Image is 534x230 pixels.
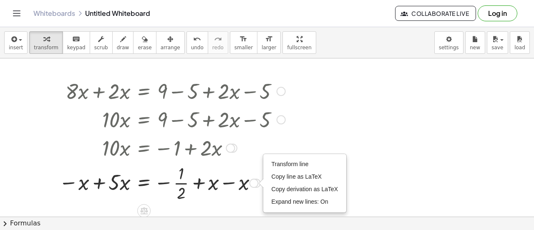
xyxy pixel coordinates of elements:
span: Transform line [272,161,309,167]
i: undo [193,34,201,44]
span: fullscreen [287,45,311,51]
span: Copy line as LaTeX [272,173,322,180]
span: Copy derivation as LaTeX [272,186,338,192]
button: transform [29,31,63,54]
span: Collaborate Live [402,10,469,17]
span: Expand new lines: On [272,198,328,205]
span: keypad [67,45,86,51]
button: scrub [90,31,113,54]
span: smaller [234,45,253,51]
button: settings [434,31,463,54]
i: keyboard [72,34,80,44]
button: erase [133,31,156,54]
button: new [465,31,485,54]
i: format_size [239,34,247,44]
span: draw [117,45,129,51]
span: new [470,45,480,51]
span: scrub [94,45,108,51]
i: format_size [265,34,273,44]
button: save [487,31,508,54]
button: draw [112,31,134,54]
button: Log in [478,5,517,21]
span: settings [439,45,459,51]
span: arrange [161,45,180,51]
button: Toggle navigation [10,7,23,20]
button: format_sizelarger [257,31,281,54]
span: undo [191,45,204,51]
span: larger [262,45,276,51]
button: Collaborate Live [395,6,476,21]
span: save [491,45,503,51]
a: Whiteboards [33,9,75,18]
span: transform [34,45,58,51]
i: redo [214,34,222,44]
button: fullscreen [282,31,316,54]
button: undoundo [186,31,208,54]
button: insert [4,31,28,54]
button: arrange [156,31,185,54]
button: redoredo [208,31,228,54]
span: redo [212,45,224,51]
button: format_sizesmaller [230,31,257,54]
div: Apply the same math to both sides of the equation [137,204,151,217]
span: insert [9,45,23,51]
span: erase [138,45,151,51]
button: load [510,31,530,54]
button: keyboardkeypad [63,31,90,54]
span: load [514,45,525,51]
